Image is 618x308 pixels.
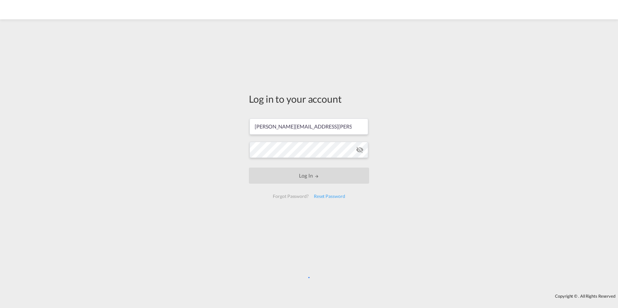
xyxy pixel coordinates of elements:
[249,168,369,184] button: LOGIN
[356,146,364,154] md-icon: icon-eye-off
[250,118,368,135] input: Enter email/phone number
[311,190,348,202] div: Reset Password
[249,92,369,106] div: Log in to your account
[270,190,311,202] div: Forgot Password?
